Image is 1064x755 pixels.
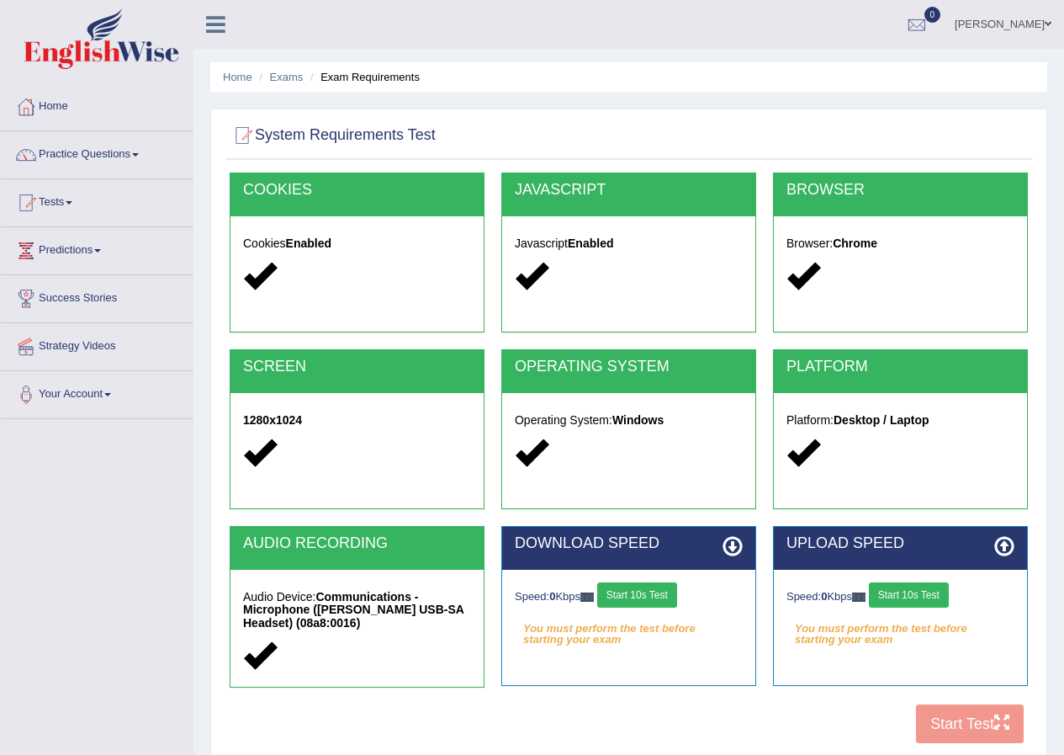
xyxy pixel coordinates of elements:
[852,593,865,602] img: ajax-loader-fb-connection.gif
[597,582,677,608] button: Start 10s Test
[1,275,193,317] a: Success Stories
[568,237,613,250] strong: Enabled
[1,83,193,125] a: Home
[243,590,463,630] strong: Communications - Microphone ([PERSON_NAME] USB-SA Headset) (08a8:0016)
[1,131,193,173] a: Practice Questions
[306,69,420,85] li: Exam Requirements
[786,237,1014,250] h5: Browser:
[243,359,471,375] h2: SCREEN
[223,71,252,83] a: Home
[1,227,193,269] a: Predictions
[786,414,1014,427] h5: Platform:
[515,182,743,199] h2: JAVASCRIPT
[786,616,1014,641] em: You must perform the test before starting your exam
[515,237,743,250] h5: Javascript
[834,413,929,427] strong: Desktop / Laptop
[786,359,1014,375] h2: PLATFORM
[286,237,331,250] strong: Enabled
[515,414,743,427] h5: Operating System:
[243,535,471,552] h2: AUDIO RECORDING
[1,371,193,413] a: Your Account
[580,593,594,602] img: ajax-loader-fb-connection.gif
[515,359,743,375] h2: OPERATING SYSTEM
[515,535,743,552] h2: DOWNLOAD SPEED
[243,591,471,630] h5: Audio Device:
[230,123,436,148] h2: System Requirements Test
[833,237,877,250] strong: Chrome
[270,71,304,83] a: Exams
[924,7,941,23] span: 0
[821,590,827,603] strong: 0
[549,590,555,603] strong: 0
[243,413,302,427] strong: 1280x1024
[243,182,471,199] h2: COOKIES
[786,535,1014,552] h2: UPLOAD SPEED
[612,413,664,427] strong: Windows
[786,582,1014,612] div: Speed: Kbps
[869,582,949,608] button: Start 10s Test
[243,237,471,250] h5: Cookies
[1,323,193,365] a: Strategy Videos
[1,179,193,221] a: Tests
[515,616,743,641] em: You must perform the test before starting your exam
[515,582,743,612] div: Speed: Kbps
[786,182,1014,199] h2: BROWSER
